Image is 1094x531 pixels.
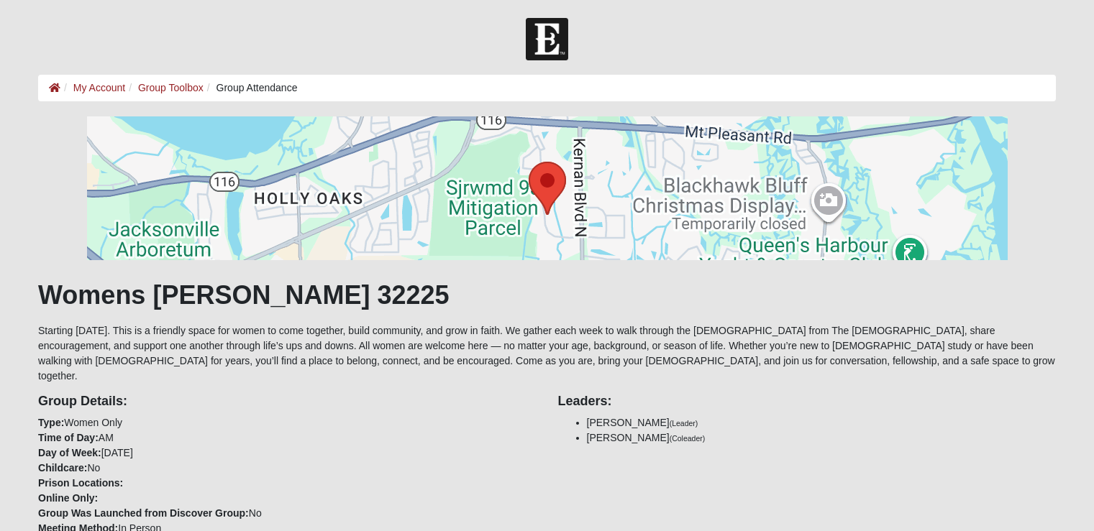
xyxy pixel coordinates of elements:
[38,447,101,458] strong: Day of Week:
[670,419,698,428] small: (Leader)
[38,492,98,504] strong: Online Only:
[38,462,87,474] strong: Childcare:
[204,80,298,96] li: Group Attendance
[587,415,1056,430] li: [PERSON_NAME]
[526,18,568,60] img: Church of Eleven22 Logo
[587,430,1056,445] li: [PERSON_NAME]
[670,434,706,443] small: (Coleader)
[38,280,1056,310] h1: Womens [PERSON_NAME] 32225
[38,417,64,428] strong: Type:
[38,477,123,489] strong: Prison Locations:
[73,82,125,93] a: My Account
[38,432,99,443] strong: Time of Day:
[558,394,1056,410] h4: Leaders:
[138,82,204,93] a: Group Toolbox
[38,394,536,410] h4: Group Details:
